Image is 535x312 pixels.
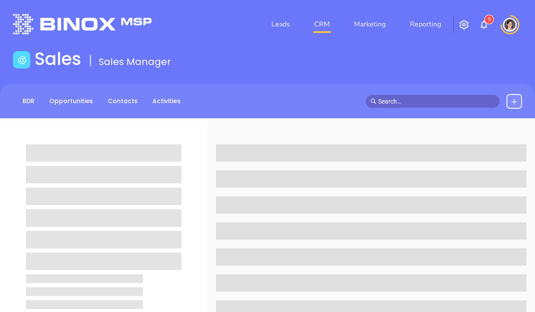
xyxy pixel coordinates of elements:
[479,19,489,30] img: iconNotification
[268,16,293,33] a: Leads
[371,98,377,104] span: search
[378,97,495,106] input: Search…
[147,94,186,108] a: Activities
[406,16,445,33] a: Reporting
[17,94,40,108] a: BDR
[459,19,469,30] img: iconSetting
[351,16,389,33] a: Marketing
[503,18,517,32] img: user
[488,16,491,23] span: 5
[311,16,333,33] a: CRM
[13,14,151,34] img: logo
[485,15,493,24] sup: 5
[44,94,98,108] a: Opportunities
[99,55,171,68] span: Sales Manager
[103,94,143,108] a: Contacts
[35,49,81,69] h1: Sales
